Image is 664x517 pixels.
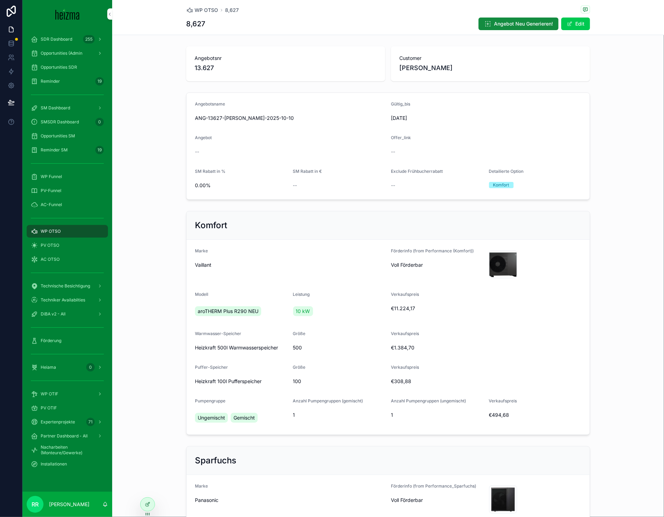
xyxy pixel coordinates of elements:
span: Panasonic [195,497,218,504]
span: ANG-13627-[PERSON_NAME]-2025-10-10 [195,115,385,122]
span: 13.627 [195,63,377,73]
div: 255 [83,35,95,43]
span: AC-Funnel [41,202,62,208]
span: Warmwasser-Speicher [195,331,241,336]
img: App logo [55,8,80,20]
a: Reminder SM19 [27,144,108,156]
span: Voll Förderbar [391,261,483,268]
span: 100 [293,378,386,385]
span: AC OTSO [41,257,60,262]
span: Angebot Neu Generieren! [494,20,553,27]
div: scrollable content [22,28,112,479]
a: AC-Funnel [27,198,108,211]
span: RR [32,500,39,509]
span: Heizkraft 100l Pufferspeicher [195,378,262,385]
span: Marke [195,248,208,253]
span: Größe [293,365,306,370]
span: WP OTSO [41,229,61,234]
span: [DATE] [391,115,483,122]
span: Förderinfo (from Performance_Sparfuchs) [391,483,476,489]
span: aroTHERM Plus R290 NEU [198,308,258,315]
span: SM Rabatt in € [293,169,322,174]
span: Technische Besichtigung [41,283,90,289]
button: Edit [561,18,590,30]
span: Puffer-Speicher [195,365,228,370]
a: Förderung [27,334,108,347]
span: WP Funnel [41,174,62,179]
span: PV OTSO [41,243,59,248]
span: Pumpengruppe [195,398,225,403]
span: Gemischt [233,414,255,421]
span: 1 [293,411,386,419]
span: Angebot [195,135,212,140]
span: Förderinfo (from Performance (Komfort)) [391,248,474,253]
span: Verkaufspreis [391,365,419,370]
span: PV-Funnel [41,188,61,193]
span: -- [293,182,297,189]
a: PV-Funnel [27,184,108,197]
span: Heiama [41,365,56,370]
span: Anzahl Pumpengruppen (ungemischt) [391,398,466,403]
span: PV OTIF [41,405,57,411]
a: PV OTSO [27,239,108,252]
span: Leistung [293,292,310,297]
span: Größe [293,331,306,336]
span: Angebotsnr [195,55,377,62]
a: Opportunities SDR [27,61,108,74]
span: Heizkraft 500l Warmwasserspeicher [195,344,278,351]
span: €1.384,70 [391,344,581,351]
span: Nacharbeiten (Monteure/Gewerke) [41,444,101,456]
span: Verkaufspreis [489,398,517,403]
a: Reminder19 [27,75,108,88]
span: Verkaufspreis [391,331,419,336]
a: PV OTIF [27,402,108,414]
a: DiBA v2 - All [27,308,108,320]
span: Verkaufspreis [391,292,419,297]
a: Nacharbeiten (Monteure/Gewerke) [27,444,108,456]
div: 0 [86,363,95,372]
span: Opportunities SM [41,133,75,139]
div: 0 [95,118,104,126]
span: Modell [195,292,208,297]
span: Installationen [41,461,67,467]
span: Expertenprojekte [41,419,75,425]
span: SMSDR Dashboard [41,119,79,125]
span: WP OTIF [41,391,58,397]
a: WP OTSO [186,7,218,14]
span: -- [195,148,199,155]
a: Installationen [27,458,108,470]
h2: Sparfuchs [195,455,236,466]
a: Technische Besichtigung [27,280,108,292]
a: 8,627 [225,7,239,14]
a: SMSDR Dashboard0 [27,116,108,128]
span: €308,88 [391,378,581,385]
span: Förderung [41,338,61,343]
span: Partner Dashboard - All [41,433,88,439]
a: WP OTIF [27,388,108,400]
span: Voll Förderbar [391,497,483,504]
a: Opportunities SM [27,130,108,142]
span: SM Dashboard [41,105,70,111]
span: [PERSON_NAME] [399,63,453,73]
div: 19 [95,77,104,86]
a: SDR Dashboard255 [27,33,108,46]
h2: Komfort [195,220,227,231]
div: Komfort [493,182,509,188]
span: Offer_link [391,135,411,140]
span: -- [391,148,395,155]
span: Vaillant [195,261,211,268]
span: €494,68 [489,411,582,419]
a: WP OTSO [27,225,108,238]
span: -- [391,182,395,189]
span: 10 kW [296,308,310,315]
span: Marke [195,483,208,489]
span: Opportunities (Admin [41,50,82,56]
span: SDR Dashboard [41,36,72,42]
a: 10 kW [293,306,313,316]
span: SM Rabatt in % [195,169,225,174]
span: WP OTSO [195,7,218,14]
span: 500 [293,344,386,351]
div: 71 [86,418,95,426]
span: Reminder SM [41,147,68,153]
